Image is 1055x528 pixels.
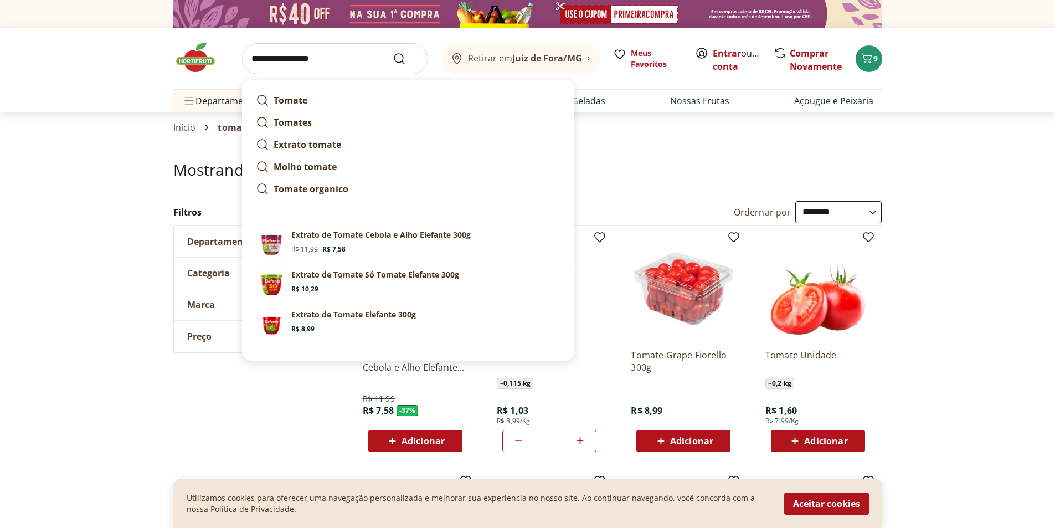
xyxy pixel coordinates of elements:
[804,437,847,445] span: Adicionar
[251,89,565,111] a: Tomate
[497,417,531,426] span: R$ 8,99/Kg
[187,268,230,279] span: Categoria
[631,404,662,417] span: R$ 8,99
[784,493,869,515] button: Aceitar cookies
[393,52,419,65] button: Submit Search
[497,349,602,373] a: Tomate Italiano
[670,437,713,445] span: Adicionar
[256,229,287,260] img: Principal
[713,47,774,73] a: Criar conta
[291,325,315,334] span: R$ 8,99
[363,404,394,417] span: R$ 7,58
[291,309,416,320] p: Extrato de Tomate Elefante 300g
[218,122,251,132] span: tomate
[794,94,873,107] a: Açougue e Peixaria
[182,88,195,114] button: Menu
[173,161,882,178] h1: Mostrando resultados para:
[765,378,794,389] span: ~ 0,2 kg
[187,493,771,515] p: Utilizamos cookies para oferecer uma navegação personalizada e melhorar sua experiencia no nosso ...
[497,378,533,389] span: ~ 0,115 kg
[251,225,565,265] a: PrincipalExtrato de Tomate Cebola e Alho Elefante 300gR$ 11,99R$ 7,58
[631,235,736,340] img: Tomate Grape Fiorello 300g
[765,417,799,426] span: R$ 7,99/Kg
[512,52,582,64] b: Juiz de Fora/MG
[256,309,287,340] img: Principal
[251,178,565,200] a: Tomate organico
[291,269,459,280] p: Extrato de Tomate Só Tomate Elefante 300g
[713,47,741,59] a: Entrar
[173,122,196,132] a: Início
[251,111,565,134] a: Tomates
[368,430,462,452] button: Adicionar
[873,53,878,64] span: 9
[363,349,468,373] a: Extrato de Tomate Cebola e Alho Elefante 300g
[256,269,287,300] img: Principal
[187,236,253,247] span: Departamento
[291,245,318,254] span: R$ 11,99
[631,349,736,373] a: Tomate Grape Fiorello 300g
[291,285,318,294] span: R$ 10,29
[274,161,337,173] strong: Molho tomate
[322,245,346,254] span: R$ 7,58
[182,88,262,114] span: Departamentos
[274,183,348,195] strong: Tomate organico
[251,156,565,178] a: Molho tomate
[765,349,871,373] a: Tomate Unidade
[274,116,312,129] strong: Tomates
[856,45,882,72] button: Carrinho
[670,94,729,107] a: Nossas Frutas
[497,404,528,417] span: R$ 1,03
[765,404,797,417] span: R$ 1,60
[174,321,340,352] button: Preço
[468,53,582,63] span: Retirar em
[402,437,445,445] span: Adicionar
[274,139,341,151] strong: Extrato tomate
[790,47,842,73] a: Comprar Novamente
[636,430,730,452] button: Adicionar
[734,206,791,218] label: Ordernar por
[765,235,871,340] img: Tomate Unidade
[251,305,565,345] a: PrincipalExtrato de Tomate Elefante 300gR$ 8,99
[441,43,600,74] button: Retirar emJuiz de Fora/MG
[274,94,307,106] strong: Tomate
[174,258,340,289] button: Categoria
[173,201,341,223] h2: Filtros
[174,289,340,320] button: Marca
[187,299,215,310] span: Marca
[187,331,212,342] span: Preço
[251,265,565,305] a: PrincipalExtrato de Tomate Só Tomate Elefante 300gR$ 10,29
[363,393,395,404] span: R$ 11,99
[174,226,340,257] button: Departamento
[251,134,565,156] a: Extrato tomate
[173,41,229,74] img: Hortifruti
[242,43,428,74] input: search
[291,229,471,240] p: Extrato de Tomate Cebola e Alho Elefante 300g
[397,405,419,416] span: - 37 %
[613,48,682,70] a: Meus Favoritos
[631,48,682,70] span: Meus Favoritos
[713,47,762,73] span: ou
[771,430,865,452] button: Adicionar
